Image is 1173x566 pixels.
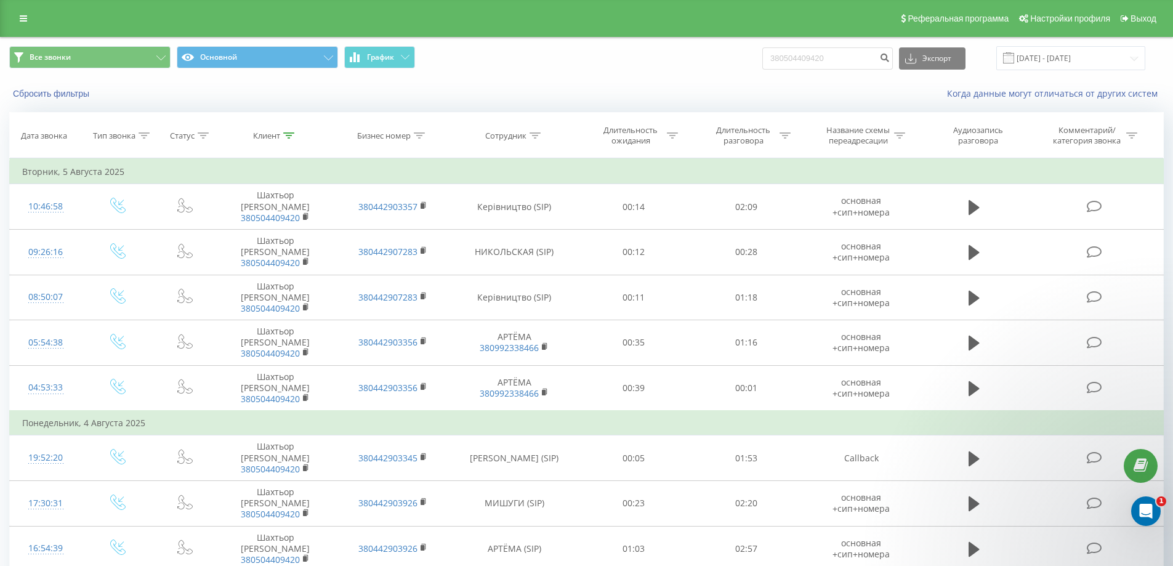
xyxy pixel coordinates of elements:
td: 00:01 [690,365,803,411]
td: Вторник, 5 Августа 2025 [10,160,1164,184]
td: Понедельник, 4 Августа 2025 [10,411,1164,435]
a: 380442903356 [358,336,417,348]
span: 1 [1156,496,1166,506]
button: Сбросить фильтры [9,88,95,99]
span: Настройки профиля [1030,14,1110,23]
a: 380442903356 [358,382,417,394]
td: Шахтьор [PERSON_NAME] [217,184,334,230]
a: 380504409420 [241,302,300,314]
td: Шахтьор [PERSON_NAME] [217,365,334,411]
a: 380504409420 [241,508,300,520]
input: Поиск по номеру [762,47,893,70]
div: 17:30:31 [22,491,70,515]
td: 01:16 [690,320,803,366]
td: основная +сип+номера [802,365,919,411]
button: Экспорт [899,47,965,70]
a: 380504409420 [241,554,300,565]
a: Когда данные могут отличаться от других систем [947,87,1164,99]
div: Длительность ожидания [598,125,664,146]
a: 380442903926 [358,497,417,509]
td: основная +сип+номера [802,184,919,230]
td: Шахтьор [PERSON_NAME] [217,480,334,526]
div: 08:50:07 [22,285,70,309]
td: 00:12 [578,229,690,275]
a: 380442903357 [358,201,417,212]
button: Основной [177,46,338,68]
td: Шахтьор [PERSON_NAME] [217,435,334,481]
a: 380442903345 [358,452,417,464]
td: 00:23 [578,480,690,526]
td: Шахтьор [PERSON_NAME] [217,229,334,275]
a: 380992338466 [480,387,539,399]
td: основная +сип+номера [802,320,919,366]
div: 05:54:38 [22,331,70,355]
span: График [367,53,394,62]
div: 16:54:39 [22,536,70,560]
td: 01:53 [690,435,803,481]
td: 01:18 [690,275,803,320]
td: 02:20 [690,480,803,526]
div: Дата звонка [21,131,67,141]
a: 380442903926 [358,543,417,554]
button: Все звонки [9,46,171,68]
div: 09:26:16 [22,240,70,264]
iframe: Intercom live chat [1131,496,1161,526]
td: Шахтьор [PERSON_NAME] [217,320,334,366]
td: Callback [802,435,919,481]
td: 00:14 [578,184,690,230]
a: 380504409420 [241,463,300,475]
td: НИКОЛЬСКАЯ (SIP) [451,229,578,275]
div: Клиент [253,131,280,141]
a: 380504409420 [241,393,300,405]
span: Все звонки [30,52,71,62]
div: Тип звонка [93,131,135,141]
td: 00:28 [690,229,803,275]
td: основная +сип+номера [802,275,919,320]
div: Бизнес номер [357,131,411,141]
span: Выход [1131,14,1156,23]
a: 380504409420 [241,212,300,224]
div: Длительность разговора [711,125,776,146]
td: 00:11 [578,275,690,320]
div: Название схемы переадресации [825,125,891,146]
a: 380442907283 [358,291,417,303]
td: 00:05 [578,435,690,481]
div: Статус [170,131,195,141]
td: 00:35 [578,320,690,366]
div: Аудиозапись разговора [938,125,1018,146]
div: 04:53:33 [22,376,70,400]
td: Керівництво (SIP) [451,184,578,230]
td: Шахтьор [PERSON_NAME] [217,275,334,320]
td: [PERSON_NAME] (SIP) [451,435,578,481]
td: АРТЁМА [451,365,578,411]
button: График [344,46,415,68]
td: основная +сип+номера [802,229,919,275]
td: МИШУГИ (SIP) [451,480,578,526]
div: 19:52:20 [22,446,70,470]
td: 00:39 [578,365,690,411]
a: 380504409420 [241,347,300,359]
td: Керівництво (SIP) [451,275,578,320]
span: Реферальная программа [908,14,1009,23]
div: Сотрудник [485,131,526,141]
div: Комментарий/категория звонка [1051,125,1123,146]
td: основная +сип+номера [802,480,919,526]
a: 380504409420 [241,257,300,269]
a: 380442907283 [358,246,417,257]
a: 380992338466 [480,342,539,354]
td: 02:09 [690,184,803,230]
div: 10:46:58 [22,195,70,219]
td: АРТЁМА [451,320,578,366]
